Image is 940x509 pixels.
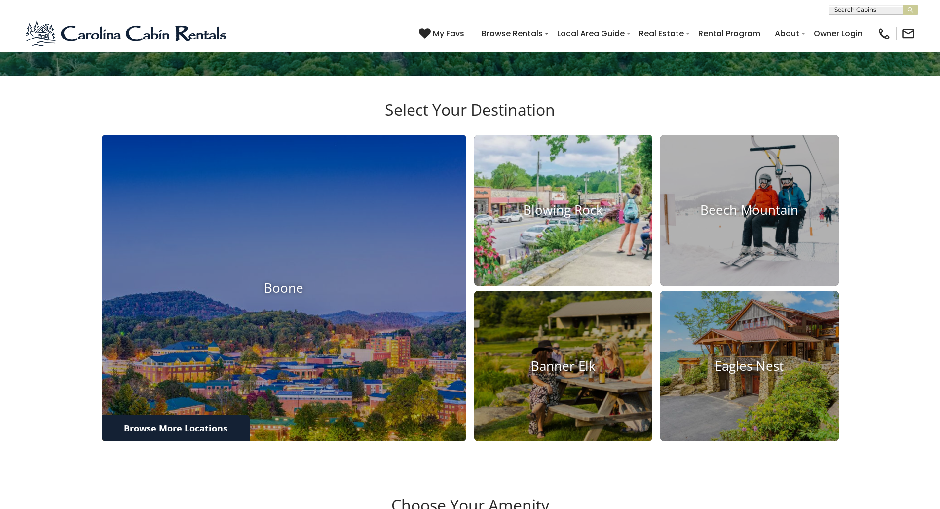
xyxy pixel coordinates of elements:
img: mail-regular-black.png [902,27,915,40]
a: My Favs [419,27,467,40]
span: My Favs [433,27,464,39]
h4: Eagles Nest [660,358,839,374]
a: Beech Mountain [660,135,839,286]
a: Rental Program [693,25,765,42]
img: phone-regular-black.png [877,27,891,40]
h3: Select Your Destination [100,100,840,135]
a: Boone [102,135,466,442]
a: Browse Rentals [477,25,548,42]
img: Blue-2.png [25,19,229,48]
a: Eagles Nest [660,291,839,442]
a: Owner Login [809,25,867,42]
a: Real Estate [634,25,689,42]
h4: Boone [102,280,466,296]
a: Banner Elk [474,291,653,442]
h4: Blowing Rock [474,202,653,218]
a: Blowing Rock [474,135,653,286]
h4: Banner Elk [474,358,653,374]
a: About [770,25,804,42]
a: Local Area Guide [552,25,630,42]
a: Browse More Locations [102,415,250,441]
h4: Beech Mountain [660,202,839,218]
